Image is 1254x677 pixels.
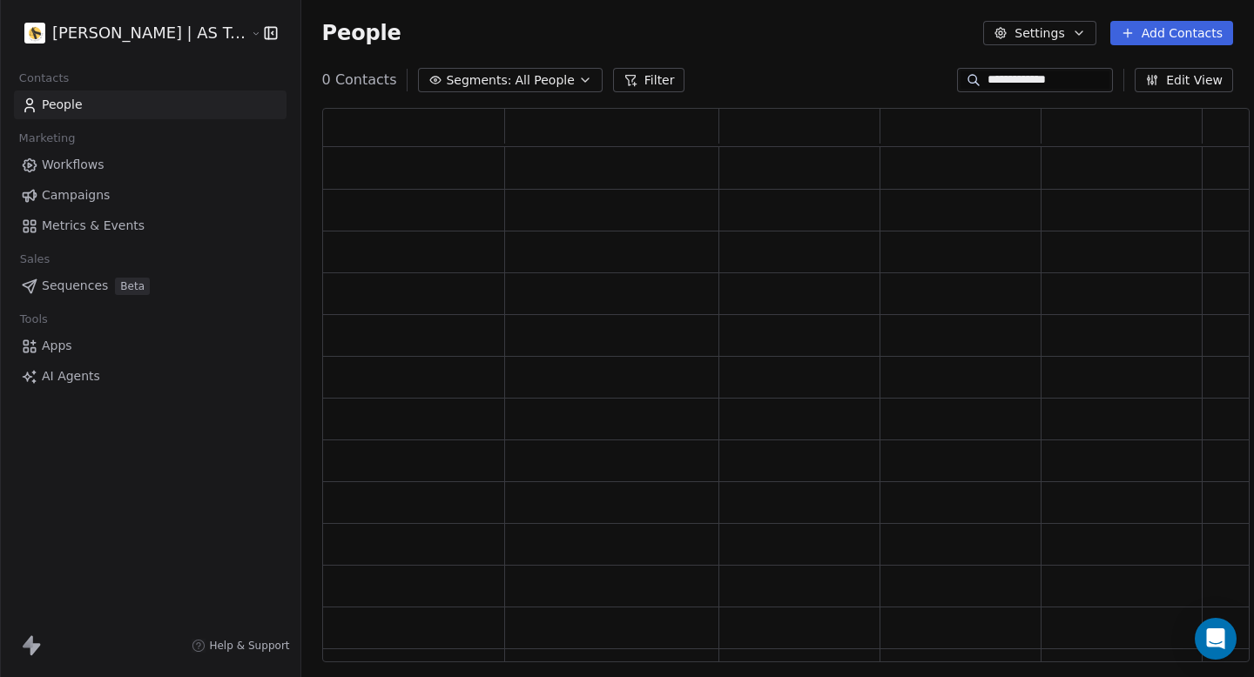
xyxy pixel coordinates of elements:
a: AI Agents [14,362,287,391]
span: Sales [12,246,57,272]
a: People [14,90,287,119]
button: Filter [613,68,685,92]
span: Workflows [42,156,104,174]
span: Campaigns [42,186,110,204]
button: Edit View [1135,68,1233,92]
span: Apps [42,337,72,355]
span: Segments: [446,71,511,90]
a: Campaigns [14,181,287,210]
button: [PERSON_NAME] | AS Treinamentos [21,18,238,48]
span: People [42,96,83,114]
span: AI Agents [42,367,100,385]
span: 0 Contacts [322,70,397,90]
div: Open Intercom Messenger [1195,618,1237,660]
img: Logo%202022%20quad.jpg [24,23,45,44]
button: Settings [983,21,1096,45]
a: Metrics & Events [14,211,287,240]
span: People [322,20,401,46]
span: Contacts [11,65,77,91]
span: Metrics & Events [42,217,145,235]
a: Apps [14,332,287,360]
span: [PERSON_NAME] | AS Treinamentos [52,22,246,44]
span: Sequences [42,277,108,295]
span: All People [515,71,574,90]
a: SequencesBeta [14,271,287,300]
a: Help & Support [192,639,289,653]
span: Tools [12,306,55,332]
span: Beta [115,278,150,295]
a: Workflows [14,151,287,179]
span: Help & Support [209,639,289,653]
button: Add Contacts [1110,21,1233,45]
span: Marketing [11,125,83,151]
